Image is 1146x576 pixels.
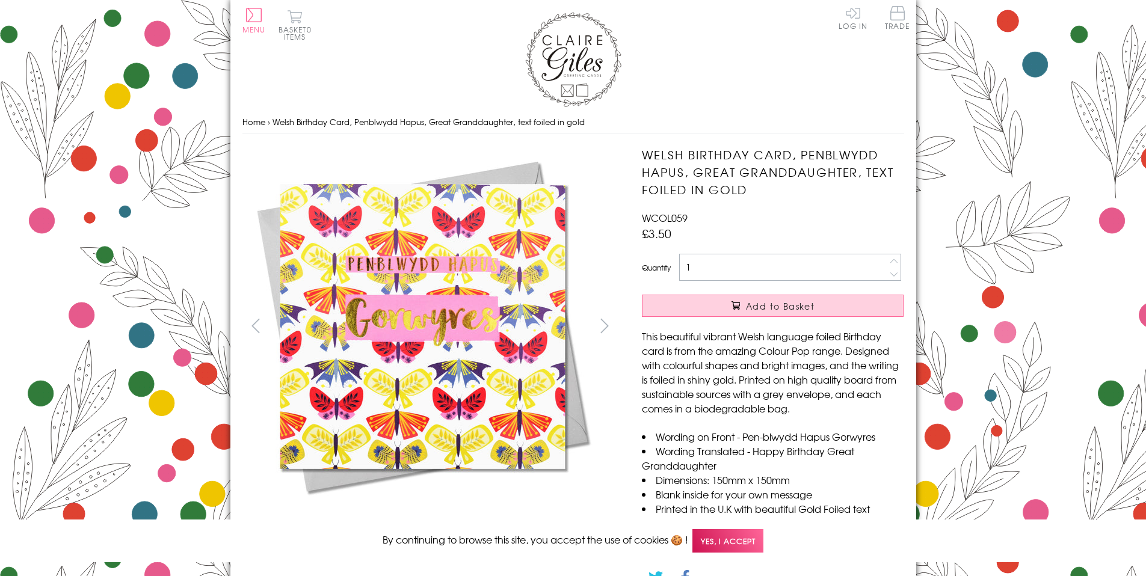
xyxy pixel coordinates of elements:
[242,8,266,33] button: Menu
[642,262,671,273] label: Quantity
[839,6,867,29] a: Log In
[692,529,763,553] span: Yes, I accept
[242,116,265,127] a: Home
[242,312,270,339] button: prev
[642,501,904,516] li: Printed in the U.K with beautiful Gold Foiled text
[591,312,618,339] button: next
[885,6,910,29] span: Trade
[525,12,621,107] img: Claire Giles Greetings Cards
[642,210,688,225] span: WCOL059
[642,487,904,501] li: Blank inside for your own message
[642,146,904,198] h1: Welsh Birthday Card, Penblwydd Hapus, Great Granddaughter, text foiled in gold
[885,6,910,32] a: Trade
[273,116,585,127] span: Welsh Birthday Card, Penblwydd Hapus, Great Granddaughter, text foiled in gold
[618,146,979,507] img: Welsh Birthday Card, Penblwydd Hapus, Great Granddaughter, text foiled in gold
[642,429,904,444] li: Wording on Front - Pen-blwydd Hapus Gorwyres
[242,24,266,35] span: Menu
[642,225,671,242] span: £3.50
[642,329,904,415] p: This beautiful vibrant Welsh language foiled Birthday card is from the amazing Colour Pop range. ...
[642,444,904,473] li: Wording Translated - Happy Birthday Great Granddaughter
[642,473,904,487] li: Dimensions: 150mm x 150mm
[642,516,904,530] li: Comes cello wrapped in Compostable bag
[746,300,815,312] span: Add to Basket
[279,10,312,40] button: Basket0 items
[284,24,312,42] span: 0 items
[268,116,270,127] span: ›
[242,146,603,507] img: Welsh Birthday Card, Penblwydd Hapus, Great Granddaughter, text foiled in gold
[642,295,904,317] button: Add to Basket
[242,110,904,135] nav: breadcrumbs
